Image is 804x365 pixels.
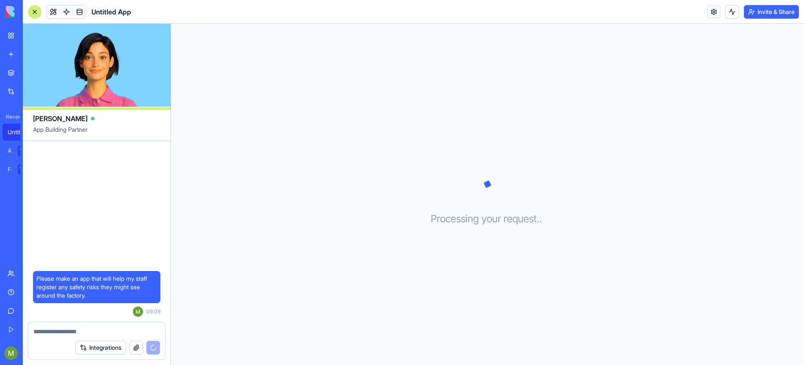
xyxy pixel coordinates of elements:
span: . [540,212,542,226]
span: Please make an app that will help my staff register any safety risks they might see around the fa... [36,274,157,300]
span: Untitled App [91,7,131,17]
a: AI Logo GeneratorTRY [3,142,36,159]
div: AI Logo Generator [8,147,12,155]
span: [PERSON_NAME] [33,113,88,124]
button: Invite & Share [744,5,799,19]
button: Integrations [75,341,126,354]
a: Untitled App [3,124,36,141]
img: ACg8ocJHbjBm67YaocKIRqEd5Vr8PtL3t1iUQAoVqE2Cf4TF0Y-e-Q=s96-c [4,346,18,360]
img: ACg8ocJHbjBm67YaocKIRqEd5Vr8PtL3t1iUQAoVqE2Cf4TF0Y-e-Q=s96-c [133,307,143,317]
div: TRY [18,146,31,156]
div: Untitled App [8,128,31,136]
div: TRY [18,164,31,174]
img: logo [6,6,58,18]
a: Feedback FormTRY [3,161,36,178]
span: 09:09 [146,308,160,315]
h3: Processing your request [431,212,545,226]
div: Feedback Form [8,165,12,174]
span: App Building Partner [33,125,160,141]
span: Recent [3,113,20,120]
span: . [537,212,540,226]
